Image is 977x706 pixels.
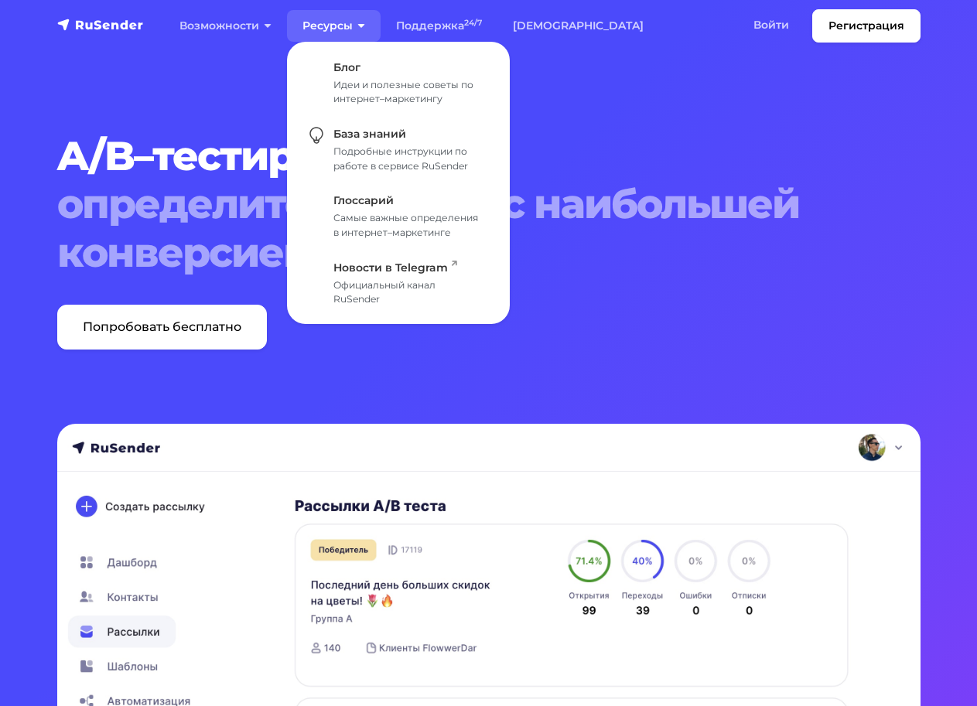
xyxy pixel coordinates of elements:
div: Подробные инструкции по работе в сервисе RuSender [333,145,483,173]
a: Регистрация [812,9,921,43]
div: Идеи и полезные советы по интернет–маркетингу [333,78,483,107]
div: Самые важные определения в интернет–маркетинге [333,211,483,240]
a: Блог Идеи и полезные советы по интернет–маркетингу [295,49,502,116]
img: RuSender [57,17,144,32]
a: Ресурсы [287,10,381,42]
a: Войти [738,9,804,41]
a: Возможности [164,10,287,42]
a: Новости в Telegram Официальный канал RuSender [295,250,502,316]
h1: A/B–тестирование, [57,132,921,277]
span: База знаний [333,127,406,141]
span: Блог [333,60,360,74]
span: Новости в Telegram [333,261,457,275]
sup: 24/7 [464,18,482,28]
a: Глоссарий Самые важные определения в интернет–маркетинге [295,183,502,250]
a: База знаний Подробные инструкции по работе в сервисе RuSender [295,116,502,182]
span: определите вариант с наибольшей конверсией! [57,180,921,277]
a: Поддержка24/7 [381,10,497,42]
a: Попробовать бесплатно [57,305,267,350]
span: Глоссарий [333,193,394,207]
a: [DEMOGRAPHIC_DATA] [497,10,659,42]
div: Официальный канал RuSender [333,278,483,307]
